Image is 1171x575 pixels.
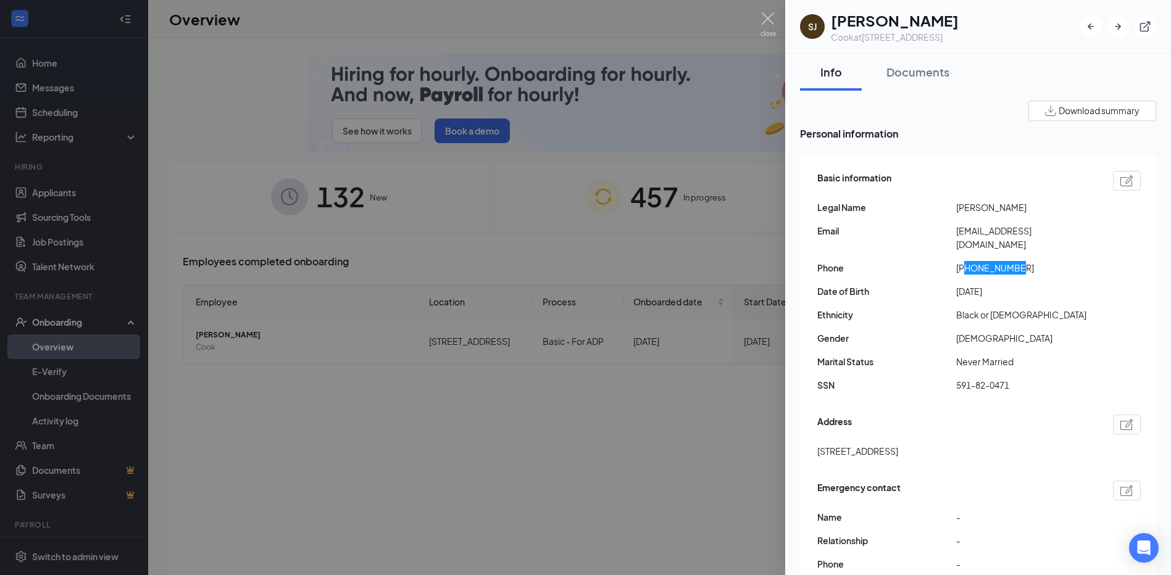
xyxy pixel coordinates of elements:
span: Download summary [1059,104,1140,117]
button: Download summary [1028,101,1156,121]
span: Address [817,415,852,434]
span: Gender [817,331,956,345]
svg: ExternalLink [1139,20,1151,33]
button: ExternalLink [1134,15,1156,38]
span: [DEMOGRAPHIC_DATA] [956,331,1095,345]
span: 591-82-0471 [956,378,1095,392]
span: Name [817,510,956,524]
span: [EMAIL_ADDRESS][DOMAIN_NAME] [956,224,1095,251]
h1: [PERSON_NAME] [831,10,959,31]
div: Info [812,64,849,80]
span: SSN [817,378,956,392]
svg: ArrowLeftNew [1085,20,1097,33]
span: - [956,534,1095,547]
span: Email [817,224,956,238]
span: Emergency contact [817,481,901,500]
span: Marital Status [817,355,956,368]
span: Never Married [956,355,1095,368]
span: [PHONE_NUMBER] [956,261,1095,275]
span: Black or [DEMOGRAPHIC_DATA] [956,308,1095,321]
span: Ethnicity [817,308,956,321]
div: Open Intercom Messenger [1129,533,1159,563]
span: Phone [817,557,956,571]
div: Cook at [STREET_ADDRESS] [831,31,959,43]
span: - [956,510,1095,524]
span: [STREET_ADDRESS] [817,444,898,458]
span: - [956,557,1095,571]
span: Personal information [800,126,1156,141]
span: Phone [817,261,956,275]
button: ArrowLeftNew [1080,15,1102,38]
span: Basic information [817,171,891,191]
svg: ArrowRight [1112,20,1124,33]
div: Documents [886,64,949,80]
button: ArrowRight [1107,15,1129,38]
span: [DATE] [956,284,1095,298]
span: [PERSON_NAME] [956,201,1095,214]
span: Relationship [817,534,956,547]
div: SJ [808,20,817,33]
span: Legal Name [817,201,956,214]
span: Date of Birth [817,284,956,298]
